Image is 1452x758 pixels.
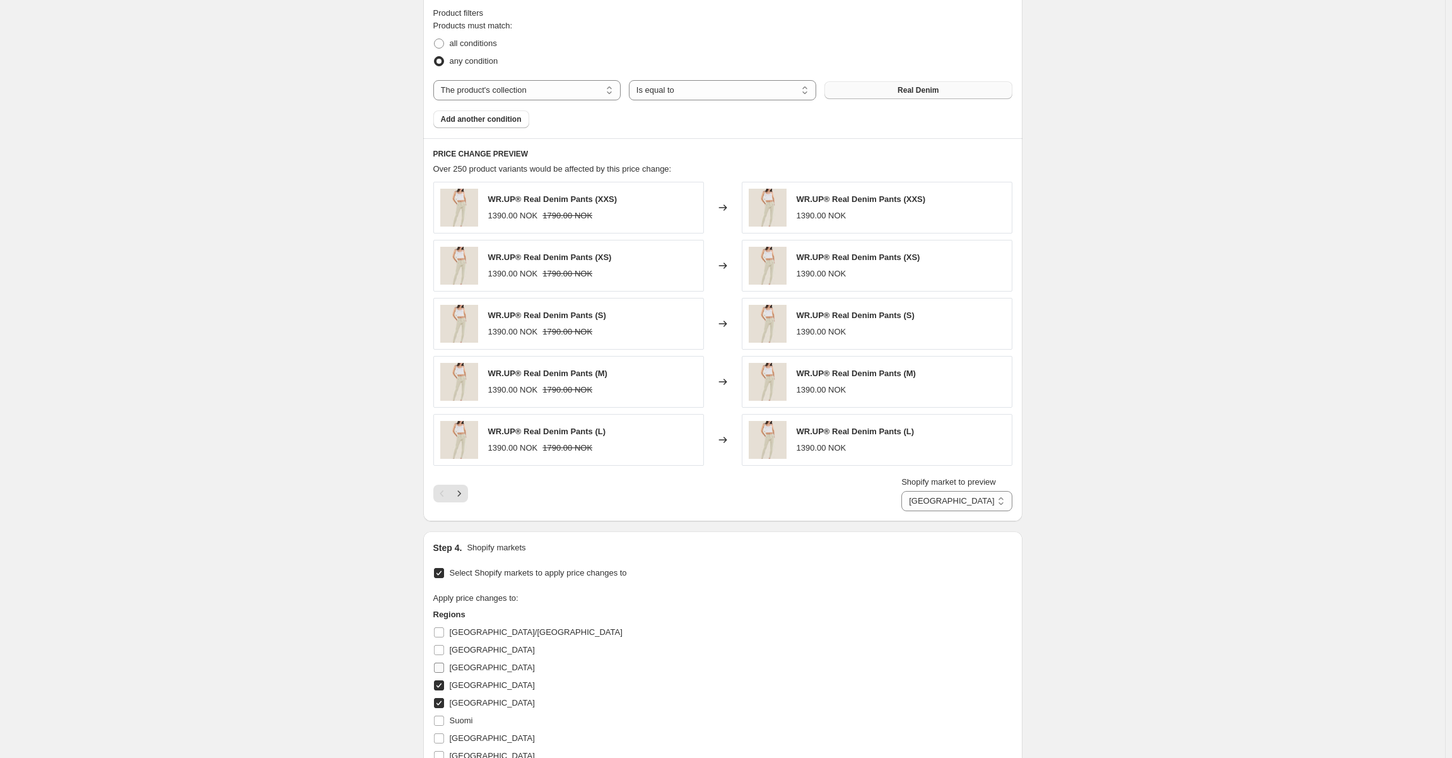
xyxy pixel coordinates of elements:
div: 1390.00 NOK [488,384,538,396]
span: WR.UP® Real Denim Pants (L) [488,427,606,436]
span: WR.UP® Real Denim Pants (XXS) [797,194,926,204]
span: WR.UP® Real Denim Pants (XS) [488,252,612,262]
span: WR.UP® Real Denim Pants (M) [797,369,916,378]
span: [GEOGRAPHIC_DATA] [450,663,535,672]
span: WR.UP® Real Denim Pants (XXS) [488,194,618,204]
strike: 1790.00 NOK [542,326,592,338]
img: 1653_80x.jpg [440,305,478,343]
div: 1390.00 NOK [797,210,846,222]
img: 1653_80x.jpg [749,189,787,227]
h3: Regions [433,608,673,621]
strike: 1790.00 NOK [542,210,592,222]
span: Shopify market to preview [901,477,996,487]
div: Product filters [433,7,1012,20]
span: WR.UP® Real Denim Pants (S) [488,311,606,320]
span: WR.UP® Real Denim Pants (S) [797,311,915,320]
p: Shopify markets [467,542,525,554]
span: [GEOGRAPHIC_DATA] [450,645,535,654]
img: 1653_80x.jpg [440,421,478,459]
h6: PRICE CHANGE PREVIEW [433,149,1012,159]
strike: 1790.00 NOK [542,384,592,396]
img: 1653_80x.jpg [749,421,787,459]
span: Suomi [450,716,473,725]
span: [GEOGRAPHIC_DATA] [450,733,535,743]
button: Real Denim [824,81,1012,99]
span: Apply price changes to: [433,593,518,603]
div: 1390.00 NOK [488,210,538,222]
span: any condition [450,56,498,66]
div: 1390.00 NOK [797,326,846,338]
div: 1390.00 NOK [797,442,846,454]
span: Real Denim [898,85,939,95]
img: 1653_80x.jpg [440,247,478,285]
span: Add another condition [441,114,522,124]
span: Products must match: [433,21,513,30]
span: Over 250 product variants would be affected by this price change: [433,164,672,174]
img: 1653_80x.jpg [749,247,787,285]
strike: 1790.00 NOK [542,442,592,454]
div: 1390.00 NOK [797,384,846,396]
button: Next [450,485,468,502]
span: [GEOGRAPHIC_DATA] [450,698,535,708]
button: Add another condition [433,110,529,128]
span: WR.UP® Real Denim Pants (L) [797,427,915,436]
img: 1653_80x.jpg [440,363,478,401]
div: 1390.00 NOK [488,326,538,338]
nav: Pagination [433,485,468,502]
span: WR.UP® Real Denim Pants (XS) [797,252,920,262]
div: 1390.00 NOK [488,268,538,280]
span: [GEOGRAPHIC_DATA] [450,680,535,690]
img: 1653_80x.jpg [749,363,787,401]
img: 1653_80x.jpg [749,305,787,343]
h2: Step 4. [433,542,462,554]
span: [GEOGRAPHIC_DATA]/[GEOGRAPHIC_DATA] [450,627,623,637]
span: all conditions [450,38,497,48]
div: 1390.00 NOK [488,442,538,454]
img: 1653_80x.jpg [440,189,478,227]
div: 1390.00 NOK [797,268,846,280]
span: Select Shopify markets to apply price changes to [450,568,627,577]
span: WR.UP® Real Denim Pants (M) [488,369,607,378]
strike: 1790.00 NOK [542,268,592,280]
